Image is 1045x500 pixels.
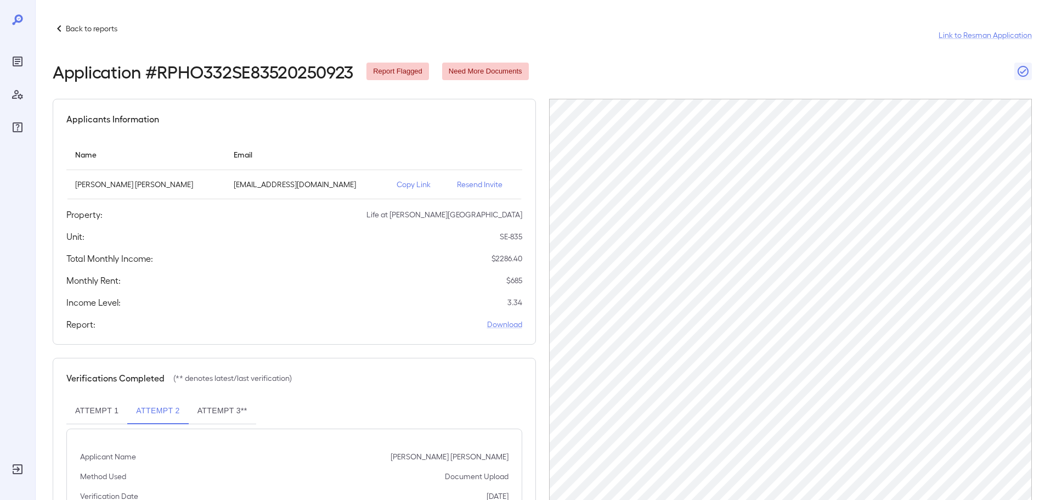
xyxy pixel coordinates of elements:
p: Life at [PERSON_NAME][GEOGRAPHIC_DATA] [366,209,522,220]
p: SE-835 [500,231,522,242]
th: Name [66,139,225,170]
button: Close Report [1014,63,1032,80]
p: Resend Invite [457,179,513,190]
p: $ 2286.40 [492,253,522,264]
p: 3.34 [507,297,522,308]
a: Download [487,319,522,330]
a: Link to Resman Application [939,30,1032,41]
div: Manage Users [9,86,26,103]
table: simple table [66,139,522,199]
div: FAQ [9,119,26,136]
button: Attempt 2 [127,398,188,424]
div: Log Out [9,460,26,478]
p: [EMAIL_ADDRESS][DOMAIN_NAME] [234,179,380,190]
p: Applicant Name [80,451,136,462]
h5: Report: [66,318,95,331]
h5: Total Monthly Income: [66,252,153,265]
h5: Income Level: [66,296,121,309]
button: Attempt 1 [66,398,127,424]
h5: Applicants Information [66,113,159,126]
div: Reports [9,53,26,70]
span: Report Flagged [366,66,429,77]
p: (** denotes latest/last verification) [173,373,292,384]
p: Method Used [80,471,126,482]
p: Document Upload [445,471,509,482]
p: Back to reports [66,23,117,34]
p: [PERSON_NAME] [PERSON_NAME] [75,179,216,190]
button: Attempt 3** [189,398,256,424]
p: $ 685 [506,275,522,286]
h5: Monthly Rent: [66,274,121,287]
span: Need More Documents [442,66,529,77]
p: [PERSON_NAME] [PERSON_NAME] [391,451,509,462]
th: Email [225,139,388,170]
h5: Verifications Completed [66,372,165,385]
p: Copy Link [397,179,439,190]
h2: Application # RPHO332SE83520250923 [53,61,353,81]
h5: Unit: [66,230,84,243]
h5: Property: [66,208,103,221]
